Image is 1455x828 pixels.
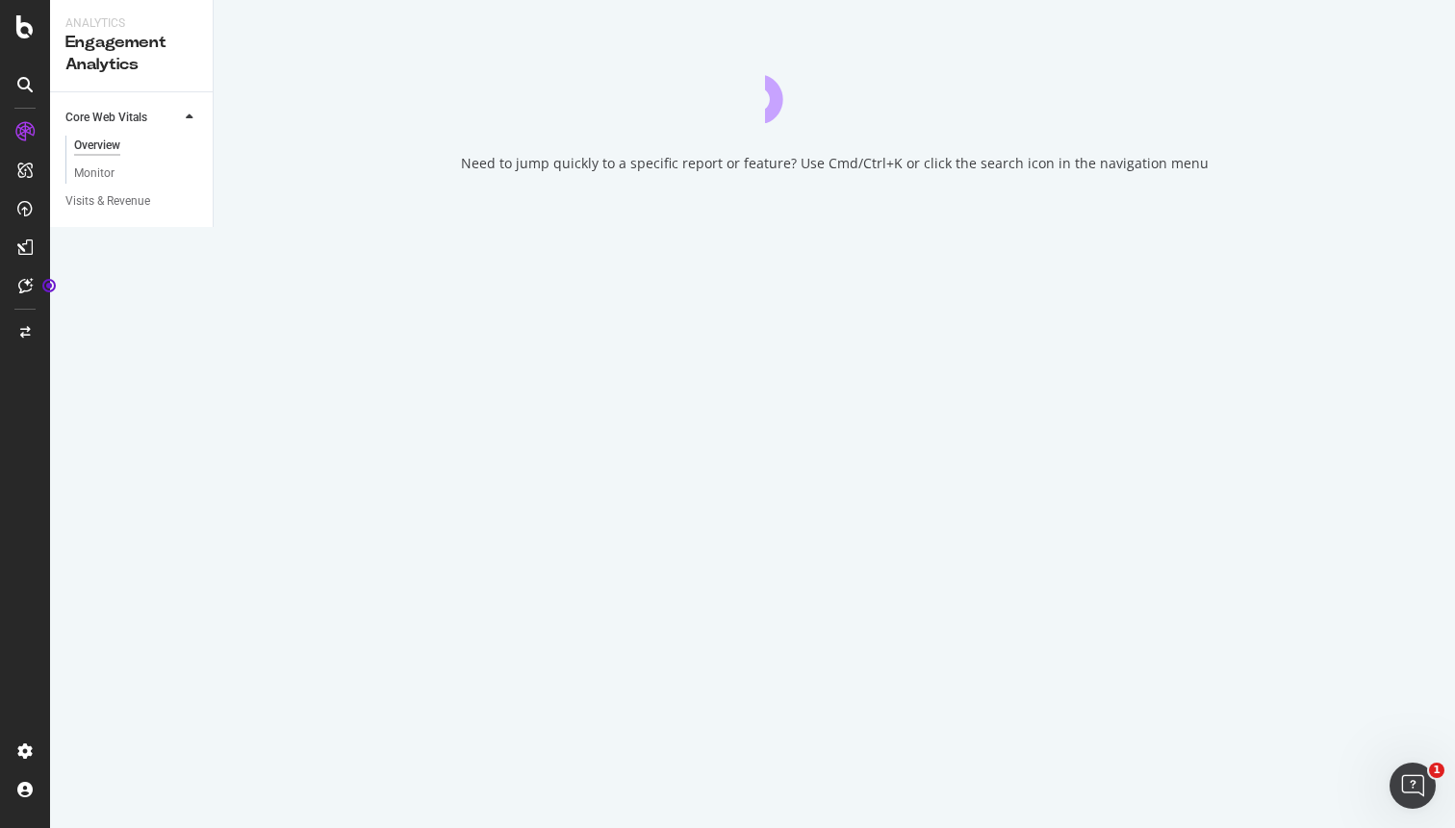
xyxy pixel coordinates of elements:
[74,163,199,184] a: Monitor
[74,163,115,184] div: Monitor
[65,191,150,212] div: Visits & Revenue
[74,136,120,156] div: Overview
[765,54,904,123] div: animation
[1390,763,1436,809] iframe: Intercom live chat
[65,15,197,32] div: Analytics
[40,277,58,294] div: Tooltip anchor
[65,108,180,128] a: Core Web Vitals
[1429,763,1444,778] span: 1
[461,154,1209,173] div: Need to jump quickly to a specific report or feature? Use Cmd/Ctrl+K or click the search icon in ...
[65,32,197,76] div: Engagement Analytics
[74,136,199,156] a: Overview
[65,108,147,128] div: Core Web Vitals
[65,191,199,212] a: Visits & Revenue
